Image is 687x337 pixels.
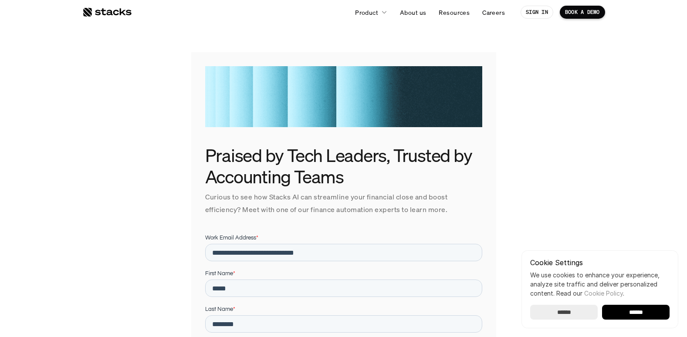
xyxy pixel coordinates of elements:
p: Careers [482,8,505,17]
p: BOOK A DEMO [565,9,600,15]
span: Read our . [556,290,624,297]
p: About us [400,8,426,17]
p: We use cookies to enhance your experience, analyze site traffic and deliver personalized content. [530,270,670,298]
a: Cookie Policy [584,290,623,297]
h3: Praised by Tech Leaders, Trusted by Accounting Teams [205,145,482,187]
a: Privacy Policy [166,227,205,233]
p: Curious to see how Stacks AI can streamline your financial close and boost efficiency? Meet with ... [205,191,482,216]
a: SIGN IN [521,6,553,19]
p: SIGN IN [526,9,548,15]
p: Resources [439,8,470,17]
a: BOOK A DEMO [560,6,605,19]
a: About us [395,4,431,20]
a: Resources [433,4,475,20]
p: Product [355,8,378,17]
a: Careers [477,4,510,20]
p: Cookie Settings [530,259,670,266]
